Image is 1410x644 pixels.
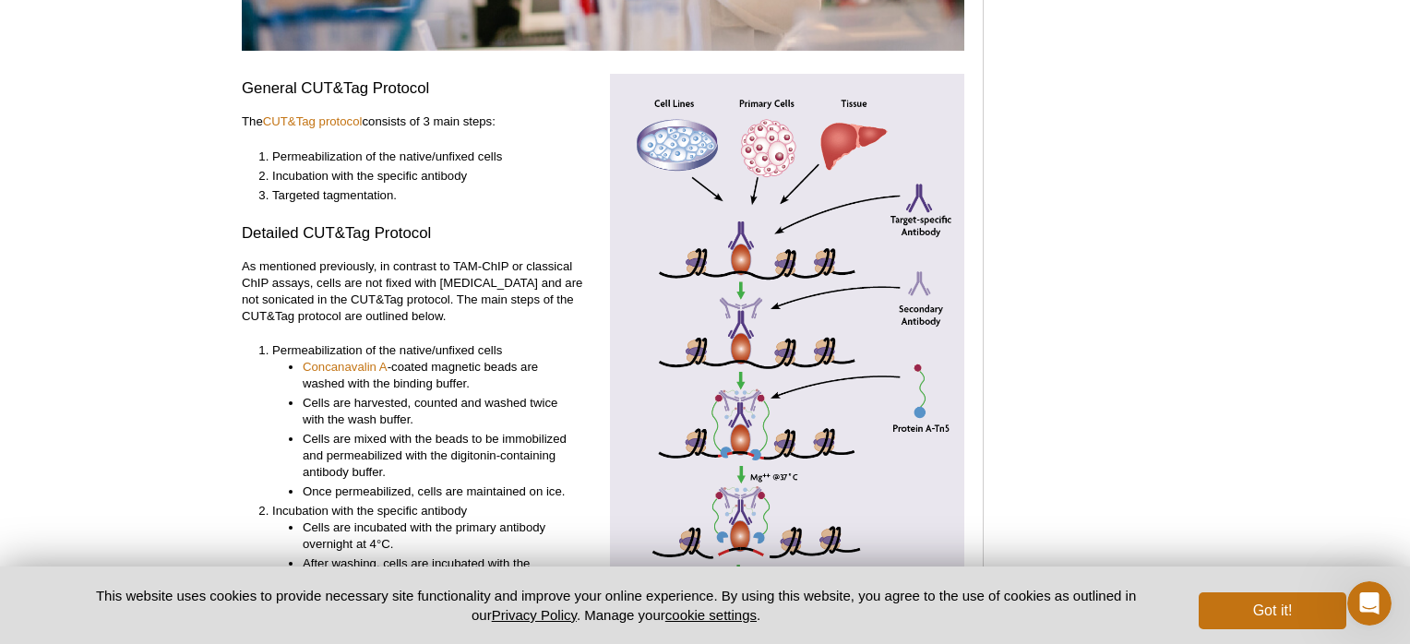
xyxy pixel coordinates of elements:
li: Permeabilization of the native/unfixed cells [272,342,578,500]
a: Privacy Policy [492,607,577,623]
p: As mentioned previously, in contrast to TAM-ChIP or classical ChIP assays, cells are not fixed wi... [242,258,596,325]
li: Permeabilization of the native/unfixed cells [272,149,578,165]
li: Once permeabilized, cells are maintained on ice. [303,483,578,500]
iframe: Intercom live chat [1347,581,1392,626]
li: After washing, cells are incubated with the secondary antibody for 1 hour at room temperature. [303,555,578,605]
li: Targeted tagmentation. [272,187,578,204]
li: Incubation with the specific antibody [272,168,578,185]
li: Cells are harvested, counted and washed twice with the wash buffer. [303,395,578,428]
p: This website uses cookies to provide necessary site functionality and improve your online experie... [64,586,1168,625]
button: cookie settings [665,607,757,623]
li: Cells are incubated with the primary antibody overnight at 4°C. [303,519,578,553]
li: Cells are mixed with the beads to be immobilized and permeabilized with the digitonin-containing ... [303,431,578,481]
h3: General CUT&Tag Protocol [242,78,596,100]
p: The consists of 3 main steps: [242,113,596,130]
a: Concanavalin A [303,359,388,376]
h3: Detailed CUT&Tag Protocol [242,222,596,244]
button: Got it! [1199,592,1346,629]
li: -coated magnetic beads are washed with the binding buffer. [303,359,578,392]
a: CUT&Tag protocol [263,114,363,128]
